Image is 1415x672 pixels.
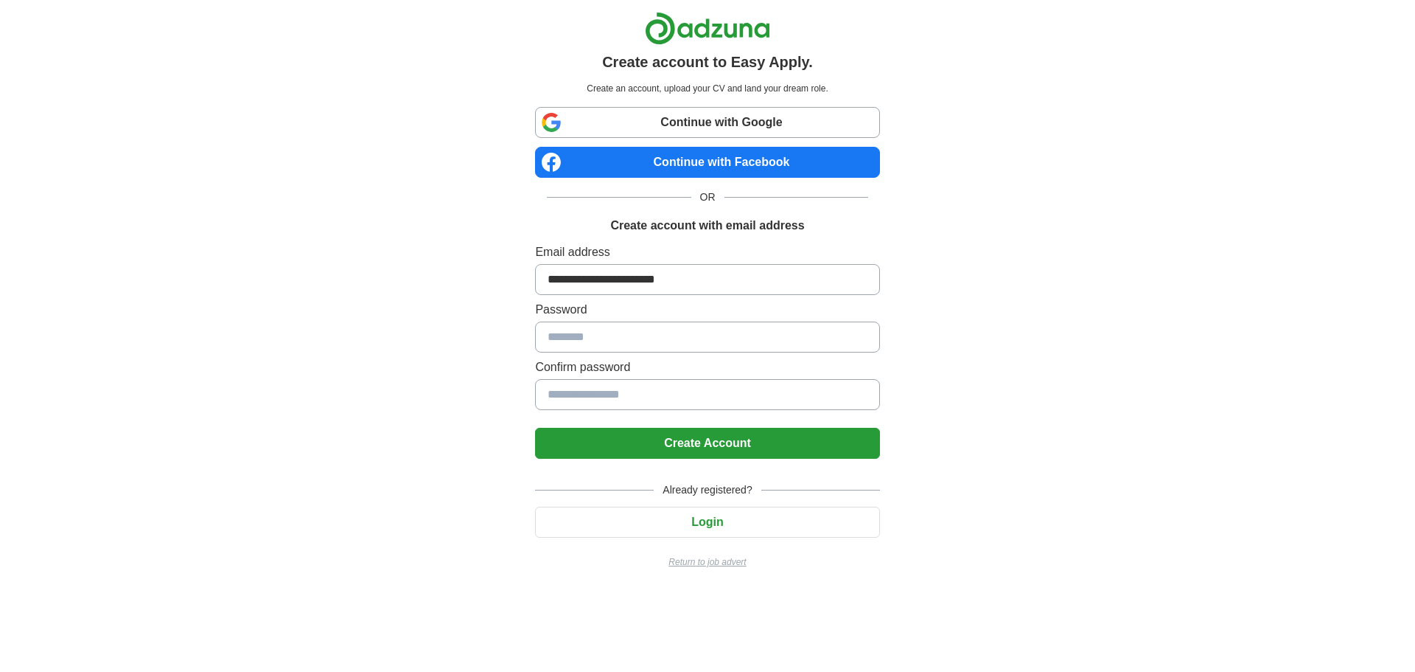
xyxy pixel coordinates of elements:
[535,516,879,528] a: Login
[654,482,761,498] span: Already registered?
[602,51,813,73] h1: Create account to Easy Apply.
[645,12,770,45] img: Adzuna logo
[535,428,879,459] button: Create Account
[691,190,724,205] span: OR
[535,243,879,261] label: Email address
[535,555,879,569] a: Return to job advert
[535,507,879,538] button: Login
[535,358,879,376] label: Confirm password
[535,147,879,178] a: Continue with Facebook
[538,82,876,95] p: Create an account, upload your CV and land your dream role.
[535,107,879,138] a: Continue with Google
[535,301,879,319] label: Password
[610,217,804,235] h1: Create account with email address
